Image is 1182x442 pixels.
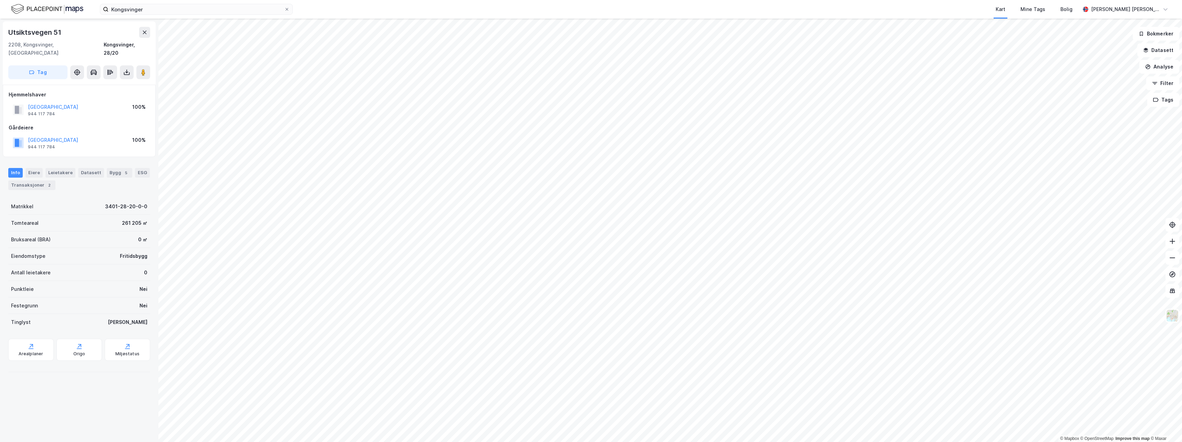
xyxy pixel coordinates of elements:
div: Bolig [1060,5,1072,13]
div: 944 117 784 [28,144,55,150]
div: 100% [132,103,146,111]
div: 944 117 784 [28,111,55,117]
div: Eiere [25,168,43,178]
div: Origo [73,351,85,357]
div: Matrikkel [11,202,33,211]
div: Arealplaner [19,351,43,357]
div: Festegrunn [11,302,38,310]
div: Miljøstatus [115,351,139,357]
button: Bokmerker [1133,27,1179,41]
div: Tinglyst [11,318,31,326]
div: Kontrollprogram for chat [1148,409,1182,442]
a: Mapbox [1060,436,1079,441]
div: Fritidsbygg [120,252,147,260]
div: [PERSON_NAME] [108,318,147,326]
button: Datasett [1137,43,1179,57]
div: Bruksareal (BRA) [11,235,51,244]
button: Tag [8,65,68,79]
div: 2208, Kongsvinger, [GEOGRAPHIC_DATA] [8,41,104,57]
div: 5 [123,169,129,176]
div: Gårdeiere [9,124,150,132]
div: Kongsvinger, 28/20 [104,41,150,57]
button: Tags [1147,93,1179,107]
input: Søk på adresse, matrikkel, gårdeiere, leietakere eller personer [108,4,284,14]
button: Analyse [1139,60,1179,74]
div: Bygg [107,168,132,178]
div: Mine Tags [1020,5,1045,13]
div: Antall leietakere [11,269,51,277]
div: 261 205 ㎡ [122,219,147,227]
a: OpenStreetMap [1080,436,1114,441]
div: 0 ㎡ [138,235,147,244]
div: Transaksjoner [8,180,55,190]
div: Punktleie [11,285,34,293]
div: ESG [135,168,150,178]
iframe: Chat Widget [1148,409,1182,442]
div: 0 [144,269,147,277]
div: Nei [139,302,147,310]
div: Info [8,168,23,178]
div: Kart [996,5,1005,13]
div: Tomteareal [11,219,39,227]
div: 3401-28-20-0-0 [105,202,147,211]
a: Improve this map [1116,436,1150,441]
div: Utsiktsvegen 51 [8,27,63,38]
button: Filter [1146,76,1179,90]
div: Leietakere [45,168,75,178]
div: Eiendomstype [11,252,45,260]
img: Z [1166,309,1179,322]
div: 100% [132,136,146,144]
div: Datasett [78,168,104,178]
div: Hjemmelshaver [9,91,150,99]
div: 2 [46,182,53,189]
div: [PERSON_NAME] [PERSON_NAME] [1091,5,1160,13]
img: logo.f888ab2527a4732fd821a326f86c7f29.svg [11,3,83,15]
div: Nei [139,285,147,293]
